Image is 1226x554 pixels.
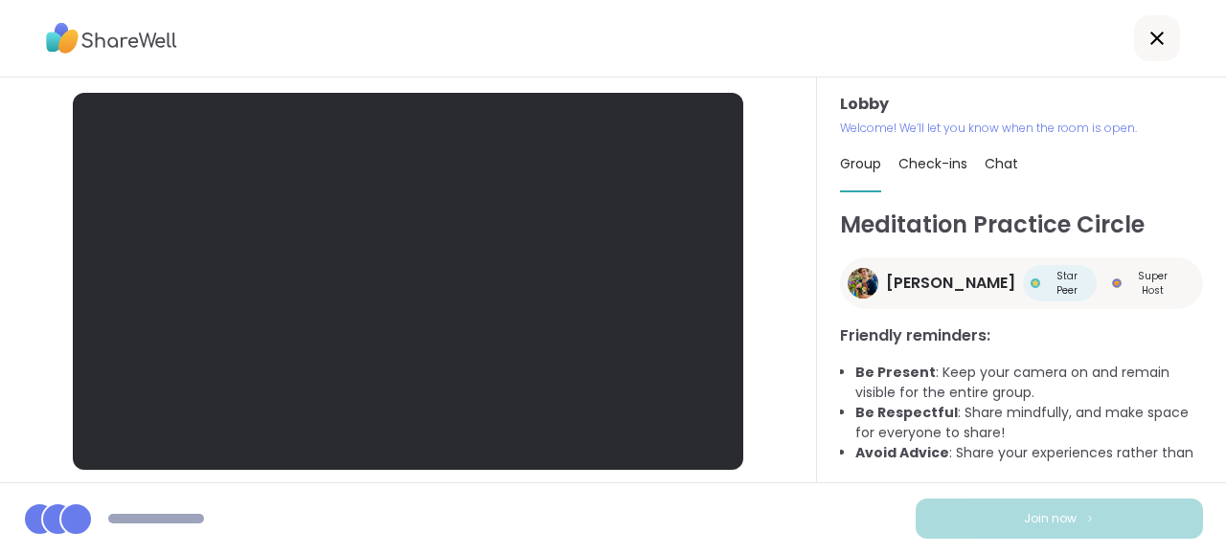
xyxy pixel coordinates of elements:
[1084,513,1096,523] img: ShareWell Logomark
[840,208,1203,242] h1: Meditation Practice Circle
[848,268,878,299] img: Nicholas
[840,324,1203,347] h3: Friendly reminders:
[1125,269,1180,298] span: Super Host
[855,443,949,462] b: Avoid Advice
[855,363,1203,403] li: : Keep your camera on and remain visible for the entire group.
[855,403,958,422] b: Be Respectful
[840,120,1203,137] p: Welcome! We’ll let you know when the room is open.
[855,443,1203,503] li: : Share your experiences rather than advice, as peers are not mental health professionals.
[1112,278,1122,288] img: Super Host
[1044,269,1089,298] span: Star Peer
[985,154,1018,173] span: Chat
[840,257,1203,309] a: Nicholas[PERSON_NAME]Star PeerStar PeerSuper HostSuper Host
[855,403,1203,443] li: : Share mindfully, and make space for everyone to share!
[855,363,936,382] b: Be Present
[1031,278,1040,288] img: Star Peer
[916,499,1203,539] button: Join now
[898,154,967,173] span: Check-ins
[840,154,881,173] span: Group
[46,16,177,60] img: ShareWell Logo
[840,93,1203,116] h3: Lobby
[1024,510,1077,527] span: Join now
[886,272,1015,295] span: [PERSON_NAME]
